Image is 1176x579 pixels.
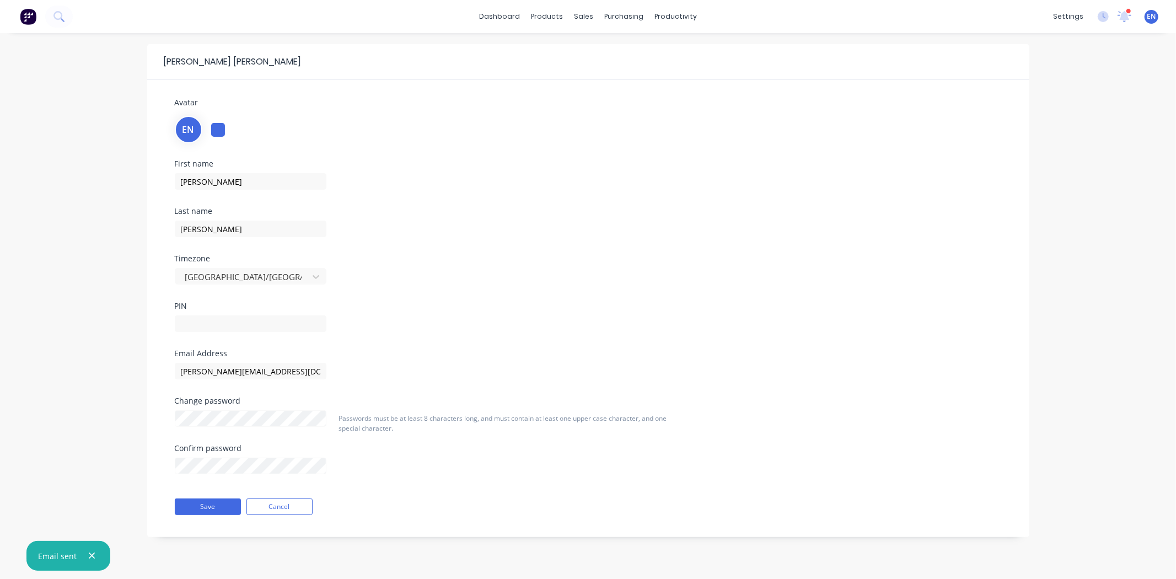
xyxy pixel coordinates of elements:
div: Last name [175,207,439,215]
div: products [525,8,568,25]
div: First name [175,160,439,168]
a: dashboard [474,8,525,25]
div: [PERSON_NAME] [PERSON_NAME] [158,55,302,68]
button: Cancel [246,498,313,515]
div: sales [568,8,599,25]
span: EN [182,123,195,136]
span: Passwords must be at least 8 characters long, and must contain at least one upper case character,... [339,414,667,433]
img: Factory [20,8,36,25]
div: Change password [175,397,326,405]
div: Email sent [38,550,77,562]
div: Timezone [175,255,439,262]
div: Email Address [175,350,439,357]
div: PIN [175,302,439,310]
div: purchasing [599,8,649,25]
span: EN [1147,12,1156,22]
button: Save [175,498,241,515]
div: settings [1048,8,1089,25]
span: Avatar [175,97,198,108]
div: Confirm password [175,444,326,452]
div: productivity [649,8,702,25]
